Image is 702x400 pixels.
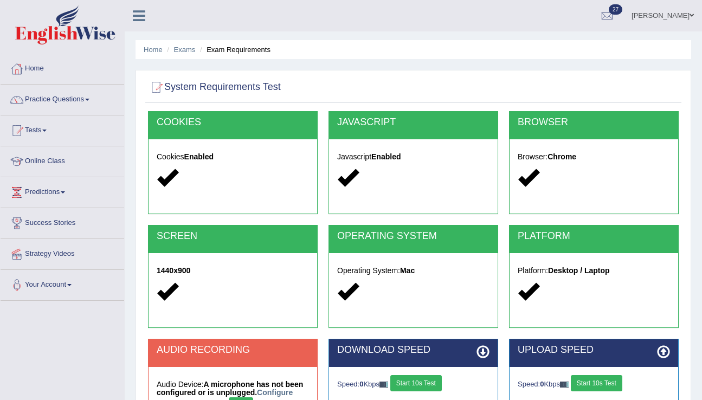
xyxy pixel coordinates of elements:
[518,345,670,356] h2: UPLOAD SPEED
[518,267,670,275] h5: Platform:
[1,239,124,266] a: Strategy Videos
[609,4,622,15] span: 27
[148,79,281,95] h2: System Requirements Test
[337,375,490,394] div: Speed: Kbps
[1,208,124,235] a: Success Stories
[337,231,490,242] h2: OPERATING SYSTEM
[548,266,610,275] strong: Desktop / Laptop
[540,380,544,388] strong: 0
[197,44,271,55] li: Exam Requirements
[1,177,124,204] a: Predictions
[157,266,190,275] strong: 1440x900
[518,375,670,394] div: Speed: Kbps
[571,375,622,391] button: Start 10s Test
[548,152,576,161] strong: Chrome
[184,152,214,161] strong: Enabled
[337,345,490,356] h2: DOWNLOAD SPEED
[337,117,490,128] h2: JAVASCRIPT
[1,115,124,143] a: Tests
[157,117,309,128] h2: COOKIES
[157,153,309,161] h5: Cookies
[1,85,124,112] a: Practice Questions
[1,146,124,173] a: Online Class
[560,382,569,388] img: ajax-loader-fb-connection.gif
[1,270,124,297] a: Your Account
[337,153,490,161] h5: Javascript
[518,117,670,128] h2: BROWSER
[379,382,388,388] img: ajax-loader-fb-connection.gif
[157,345,309,356] h2: AUDIO RECORDING
[337,267,490,275] h5: Operating System:
[400,266,415,275] strong: Mac
[157,231,309,242] h2: SCREEN
[359,380,363,388] strong: 0
[390,375,442,391] button: Start 10s Test
[518,153,670,161] h5: Browser:
[1,54,124,81] a: Home
[371,152,401,161] strong: Enabled
[144,46,163,54] a: Home
[518,231,670,242] h2: PLATFORM
[174,46,196,54] a: Exams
